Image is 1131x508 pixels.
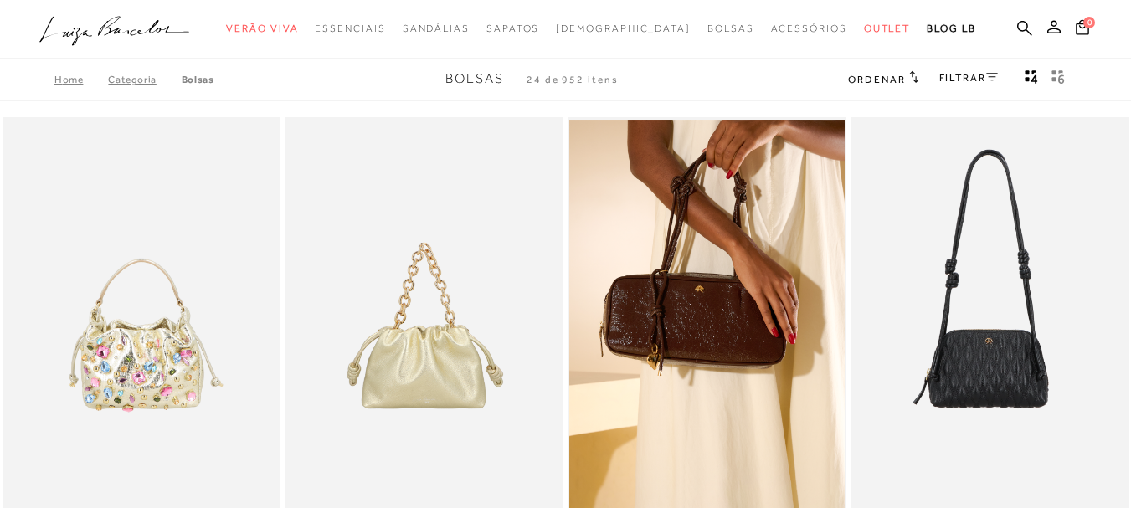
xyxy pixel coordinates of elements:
span: Acessórios [771,23,847,34]
a: noSubCategoriesText [771,13,847,44]
span: Essenciais [315,23,385,34]
a: Bolsas [182,74,214,85]
span: Bolsas [707,23,754,34]
span: Ordenar [848,74,905,85]
a: noSubCategoriesText [315,13,385,44]
span: [DEMOGRAPHIC_DATA] [556,23,691,34]
a: BLOG LB [927,13,975,44]
a: noSubCategoriesText [707,13,754,44]
span: 0 [1083,17,1095,28]
span: Sapatos [486,23,539,34]
span: BLOG LB [927,23,975,34]
a: Home [54,74,108,85]
button: 0 [1071,18,1094,41]
span: Outlet [864,23,911,34]
span: Bolsas [445,71,504,86]
span: Verão Viva [226,23,298,34]
a: noSubCategoriesText [556,13,691,44]
a: noSubCategoriesText [403,13,470,44]
a: FILTRAR [939,72,998,84]
a: noSubCategoriesText [864,13,911,44]
span: 24 de 952 itens [527,74,619,85]
a: noSubCategoriesText [226,13,298,44]
a: noSubCategoriesText [486,13,539,44]
span: Sandálias [403,23,470,34]
button: Mostrar 4 produtos por linha [1020,69,1043,90]
button: gridText6Desc [1046,69,1070,90]
a: Categoria [108,74,181,85]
